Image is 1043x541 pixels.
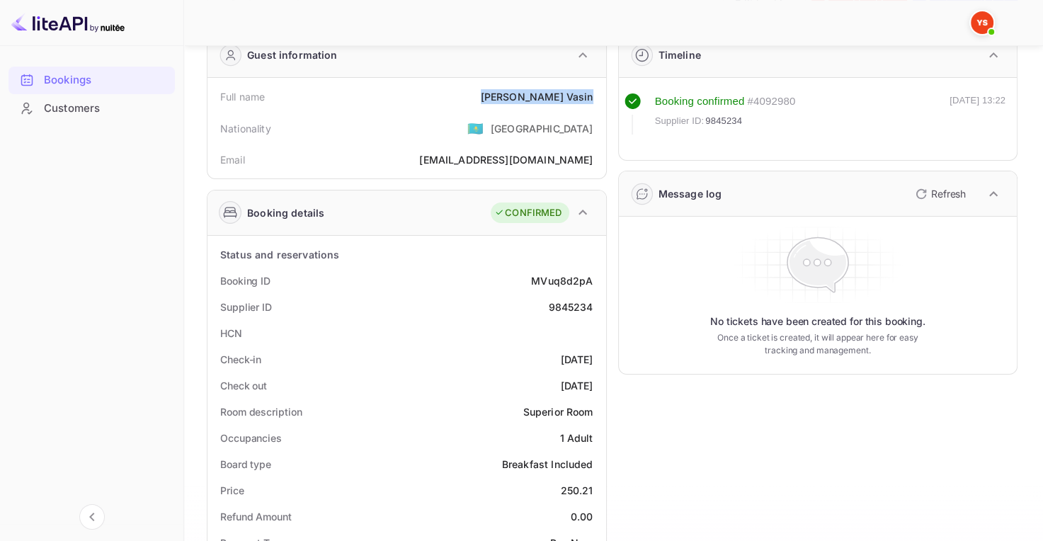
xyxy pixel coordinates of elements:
[502,458,593,470] ya-tr-span: Breakfast Included
[659,49,701,61] ya-tr-span: Timeline
[559,432,593,444] ya-tr-span: 1 Adult
[220,406,302,418] ya-tr-span: Room description
[931,188,966,200] ya-tr-span: Refresh
[220,458,271,470] ya-tr-span: Board type
[705,115,742,126] ya-tr-span: 9845234
[561,378,593,393] div: [DATE]
[571,509,593,524] div: 0.00
[655,95,694,107] ya-tr-span: Booking
[566,91,593,103] ya-tr-span: Vasin
[44,72,91,89] ya-tr-span: Bookings
[220,511,292,523] ya-tr-span: Refund Amount
[491,123,593,135] ya-tr-span: [GEOGRAPHIC_DATA]
[44,101,100,117] ya-tr-span: Customers
[505,206,562,220] ya-tr-span: CONFIRMED
[220,154,245,166] ya-tr-span: Email
[247,47,338,62] ya-tr-span: Guest information
[8,95,175,121] a: Customers
[697,95,744,107] ya-tr-span: confirmed
[710,314,925,329] ya-tr-span: No tickets have been created for this booking.
[220,380,267,392] ya-tr-span: Check out
[907,183,971,205] button: Refresh
[247,205,324,220] ya-tr-span: Booking details
[950,95,1005,106] ya-tr-span: [DATE] 13:22
[655,115,705,126] ya-tr-span: Supplier ID:
[220,91,265,103] ya-tr-span: Full name
[481,91,564,103] ya-tr-span: [PERSON_NAME]
[747,93,795,110] div: # 4092980
[220,432,282,444] ya-tr-span: Occupancies
[220,249,339,261] ya-tr-span: Status and reservations
[548,300,593,314] div: 9845234
[220,353,261,365] ya-tr-span: Check-in
[220,275,270,287] ya-tr-span: Booking ID
[79,504,105,530] button: Collapse navigation
[8,67,175,93] a: Bookings
[11,11,125,34] img: LiteAPI logo
[220,123,271,135] ya-tr-span: Nationality
[971,11,993,34] img: Yandex Support
[220,484,244,496] ya-tr-span: Price
[8,95,175,123] div: Customers
[8,67,175,94] div: Bookings
[419,154,593,166] ya-tr-span: [EMAIL_ADDRESS][DOMAIN_NAME]
[467,120,484,136] ya-tr-span: 🇰🇿
[220,301,272,313] ya-tr-span: Supplier ID
[467,115,484,141] span: United States
[659,188,722,200] ya-tr-span: Message log
[561,352,593,367] div: [DATE]
[561,483,593,498] div: 250.21
[220,327,242,339] ya-tr-span: HCN
[531,275,593,287] ya-tr-span: MVuq8d2pA
[523,406,593,418] ya-tr-span: Superior Room
[711,331,924,357] ya-tr-span: Once a ticket is created, it will appear here for easy tracking and management.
